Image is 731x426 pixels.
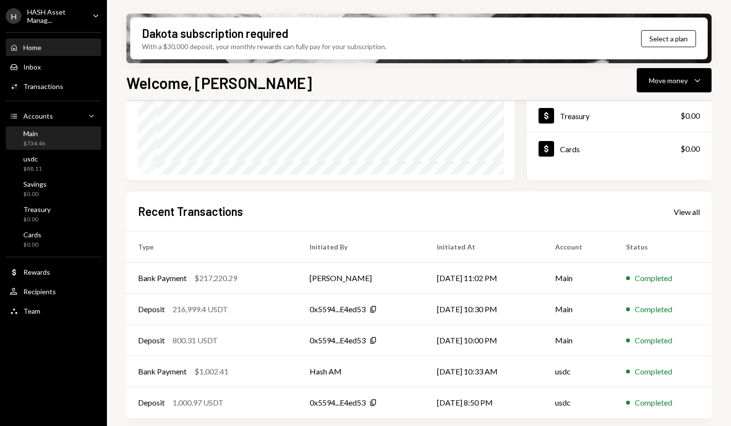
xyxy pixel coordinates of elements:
[126,231,298,263] th: Type
[560,144,580,154] div: Cards
[649,75,688,86] div: Move money
[173,335,218,346] div: 800.31 USDT
[310,303,365,315] div: 0x5594...E4ed53
[23,129,45,138] div: Main
[635,272,672,284] div: Completed
[23,180,47,188] div: Savings
[23,43,41,52] div: Home
[138,397,165,408] div: Deposit
[310,397,365,408] div: 0x5594...E4ed53
[6,107,101,124] a: Accounts
[543,325,614,356] td: Main
[6,126,101,150] a: Main$734.46
[543,387,614,418] td: usdc
[298,356,425,387] td: Hash AM
[23,241,41,249] div: $0.00
[425,231,543,263] th: Initiated At
[23,112,53,120] div: Accounts
[6,77,101,95] a: Transactions
[6,8,21,24] div: H
[23,205,51,213] div: Treasury
[635,335,672,346] div: Completed
[6,152,101,175] a: usdc$88.11
[6,177,101,200] a: Savings$0.00
[543,294,614,325] td: Main
[23,231,41,239] div: Cards
[6,202,101,226] a: Treasury$0.00
[23,82,63,90] div: Transactions
[6,302,101,319] a: Team
[635,397,672,408] div: Completed
[6,38,101,56] a: Home
[23,190,47,198] div: $0.00
[126,73,312,92] h1: Welcome, [PERSON_NAME]
[138,366,187,377] div: Bank Payment
[298,263,425,294] td: [PERSON_NAME]
[194,366,228,377] div: $1,002.41
[194,272,237,284] div: $217,220.29
[310,335,365,346] div: 0x5594...E4ed53
[23,215,51,224] div: $0.00
[23,287,56,296] div: Recipients
[27,8,85,24] div: HASH Asset Manag...
[425,325,543,356] td: [DATE] 10:00 PM
[142,25,288,41] div: Dakota subscription required
[637,68,712,92] button: Move money
[6,283,101,300] a: Recipients
[527,132,712,165] a: Cards$0.00
[173,397,224,408] div: 1,000.97 USDT
[142,41,386,52] div: With a $30,000 deposit, your monthly rewards can fully pay for your subscription.
[543,231,614,263] th: Account
[680,110,700,122] div: $0.00
[425,263,543,294] td: [DATE] 11:02 PM
[635,366,672,377] div: Completed
[425,356,543,387] td: [DATE] 10:33 AM
[641,30,696,47] button: Select a plan
[674,207,700,217] div: View all
[527,99,712,132] a: Treasury$0.00
[425,294,543,325] td: [DATE] 10:30 PM
[425,387,543,418] td: [DATE] 8:50 PM
[23,63,41,71] div: Inbox
[680,143,700,155] div: $0.00
[6,58,101,75] a: Inbox
[674,206,700,217] a: View all
[298,231,425,263] th: Initiated By
[23,140,45,148] div: $734.46
[560,111,590,121] div: Treasury
[23,307,40,315] div: Team
[138,203,243,219] h2: Recent Transactions
[543,356,614,387] td: usdc
[614,231,712,263] th: Status
[173,303,228,315] div: 216,999.4 USDT
[635,303,672,315] div: Completed
[23,155,42,163] div: usdc
[6,263,101,281] a: Rewards
[23,165,42,173] div: $88.11
[138,303,165,315] div: Deposit
[138,272,187,284] div: Bank Payment
[6,228,101,251] a: Cards$0.00
[23,268,50,276] div: Rewards
[543,263,614,294] td: Main
[138,335,165,346] div: Deposit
